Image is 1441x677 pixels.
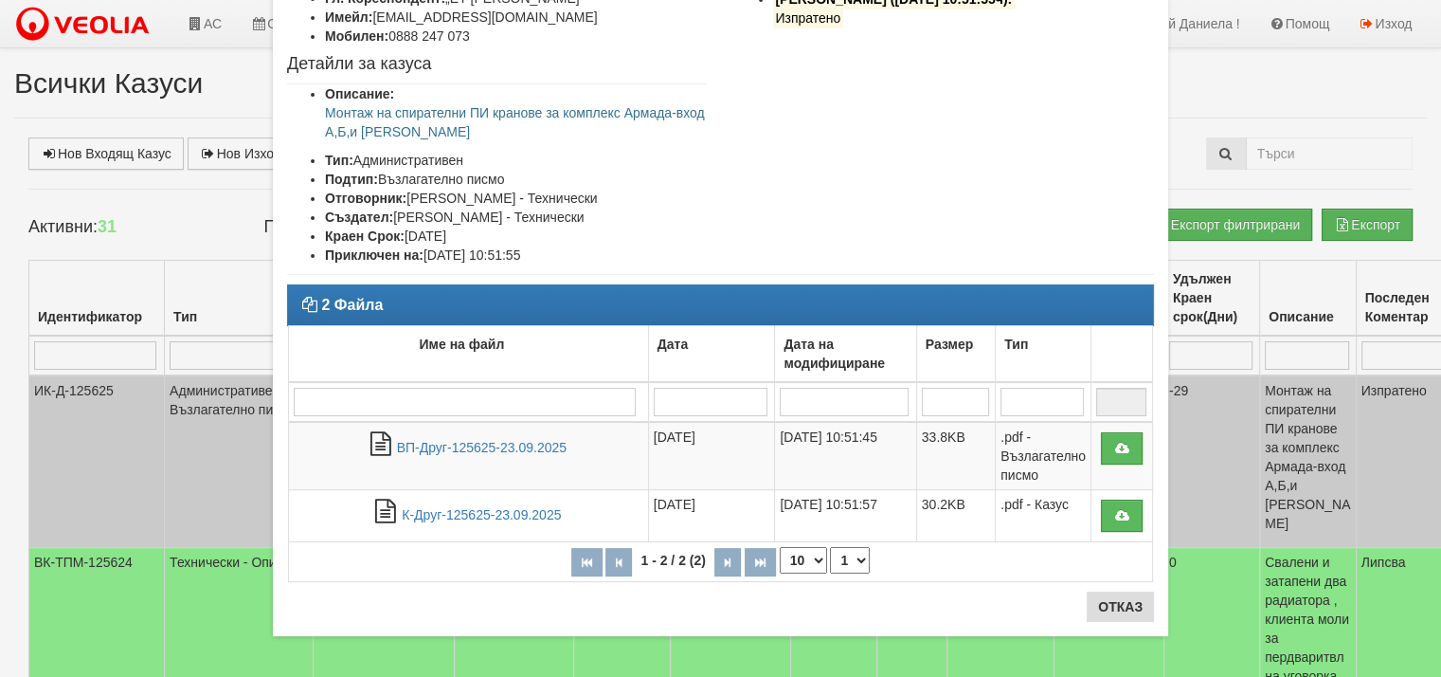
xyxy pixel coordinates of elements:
td: Размер: No sort applied, activate to apply an ascending sort [916,326,995,383]
td: : No sort applied, activate to apply an ascending sort [1090,326,1152,383]
b: Тип: [325,153,353,168]
a: К-Друг-125625-23.09.2025 [402,507,561,522]
b: Размер [926,337,973,352]
b: Подтип: [325,172,378,187]
td: .pdf - Казус [996,490,1091,542]
button: Първа страница [571,548,603,576]
li: [EMAIL_ADDRESS][DOMAIN_NAME] [325,8,707,27]
li: [PERSON_NAME] - Технически [325,208,707,227]
td: [DATE] 10:51:57 [775,490,916,542]
td: [DATE] 10:51:45 [775,422,916,490]
select: Страница номер [830,547,870,574]
b: Имейл: [325,9,372,25]
button: Следваща страница [714,548,741,576]
td: Дата: No sort applied, activate to apply an ascending sort [648,326,775,383]
td: [DATE] [648,422,775,490]
li: [DATE] 10:51:55 [325,246,707,265]
td: [DATE] [648,490,775,542]
td: Дата на модифициране: No sort applied, activate to apply an ascending sort [775,326,916,383]
a: ВП-Друг-125625-23.09.2025 [397,440,567,455]
li: Административен [325,151,707,170]
p: Монтаж на спирателни ПИ кранове за комплекс Армада-вход А,Б,и [PERSON_NAME] [325,103,707,141]
td: .pdf - Възлагателно писмо [996,422,1091,490]
b: Описание: [325,86,394,101]
tr: ВП-Друг-125625-23.09.2025.pdf - Възлагателно писмо [289,422,1153,490]
b: Дата [657,337,688,352]
span: 1 - 2 / 2 (2) [636,553,710,568]
b: Мобилен: [325,28,388,44]
b: Име на файл [419,337,504,352]
b: Създател: [325,210,393,225]
h4: Детайли за казуса [287,55,707,74]
b: Дата на модифициране [784,337,885,371]
b: Отговорник: [325,191,406,206]
button: Последна страница [745,548,776,576]
li: Възлагателно писмо [325,170,707,189]
b: Тип [1004,337,1028,352]
li: 0888 247 073 [325,27,707,46]
td: Тип: No sort applied, activate to apply an ascending sort [996,326,1091,383]
mark: Изпратено [773,8,843,28]
td: Име на файл: No sort applied, activate to apply an ascending sort [289,326,649,383]
td: 30.2KB [916,490,995,542]
b: Краен Срок: [325,229,405,244]
strong: 2 Файла [321,297,383,313]
tr: К-Друг-125625-23.09.2025.pdf - Казус [289,490,1153,542]
b: Приключен на: [325,247,423,263]
li: [DATE] [325,227,707,246]
li: [PERSON_NAME] - Технически [325,189,707,208]
button: Отказ [1087,592,1154,622]
td: 33.8KB [916,422,995,490]
button: Предишна страница [605,548,632,576]
select: Брой редове на страница [780,547,827,574]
